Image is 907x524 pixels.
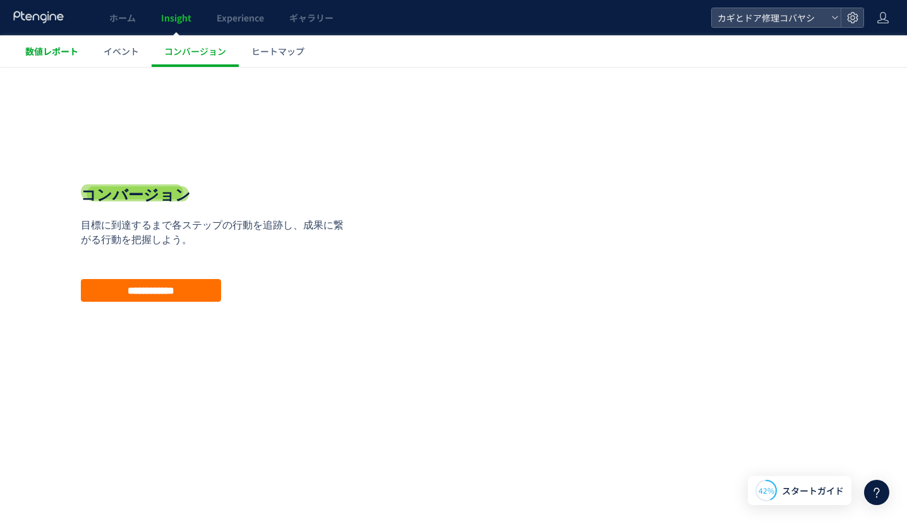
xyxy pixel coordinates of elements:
[289,11,333,24] span: ギャラリー
[759,485,774,496] span: 42%
[109,11,136,24] span: ホーム
[161,11,191,24] span: Insight
[104,45,139,57] span: イベント
[217,11,264,24] span: Experience
[782,484,844,497] span: スタートガイド
[25,45,78,57] span: 数値レポート
[81,152,352,181] p: 目標に到達するまで各ステップの行動を追跡し、成果に繋がる行動を把握しよう。
[164,45,226,57] span: コンバージョン
[251,45,304,57] span: ヒートマップ
[714,8,826,27] span: カギとドア修理コバヤシ
[81,117,191,139] h1: コンバージョン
